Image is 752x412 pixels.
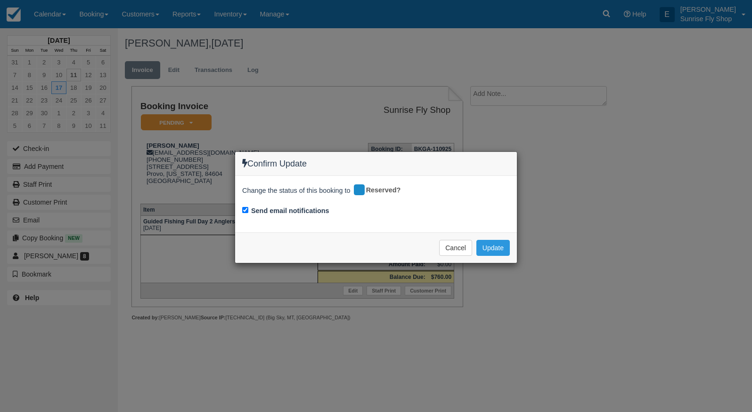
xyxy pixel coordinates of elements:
h4: Confirm Update [242,159,510,169]
label: Send email notifications [251,206,329,216]
div: Reserved? [352,183,408,198]
button: Update [476,240,510,256]
span: Change the status of this booking to [242,186,351,198]
button: Cancel [439,240,472,256]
